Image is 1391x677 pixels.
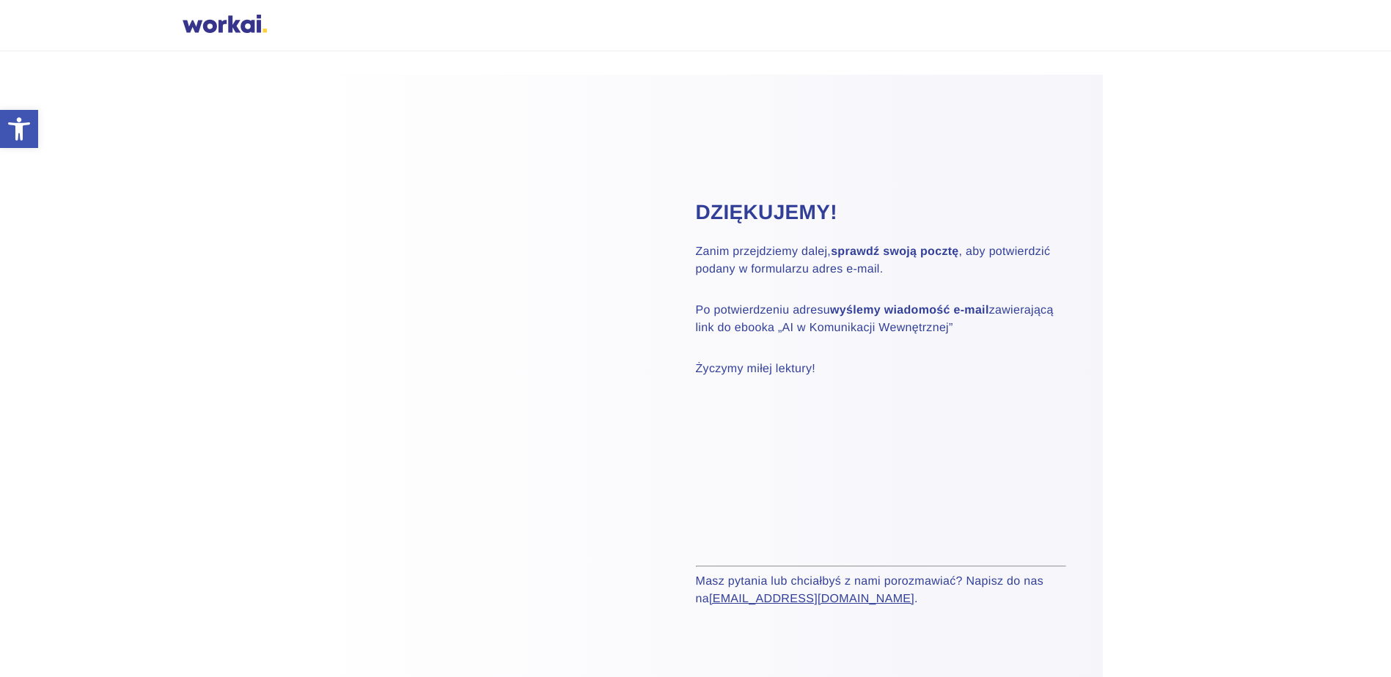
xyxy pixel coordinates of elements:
[696,302,1066,337] p: Po potwierdzeniu adresu zawierającą link do ebooka „AI w Komunikacji Wewnętrznej”
[696,199,1066,226] h2: Dziękujemy!
[709,593,914,605] a: [EMAIL_ADDRESS][DOMAIN_NAME]
[696,243,1066,278] p: Zanim przejdziemy dalej, , aby potwierdzić podany w formularzu adres e-mail.
[831,245,958,258] strong: sprawdź swoją pocztę
[830,304,989,317] strong: wyślemy wiadomość e-mail
[696,573,1066,608] p: Masz pytania lub chciałbyś z nami porozmawiać? Napisz do nas na .
[696,360,1066,378] p: Życzymy miłej lektury!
